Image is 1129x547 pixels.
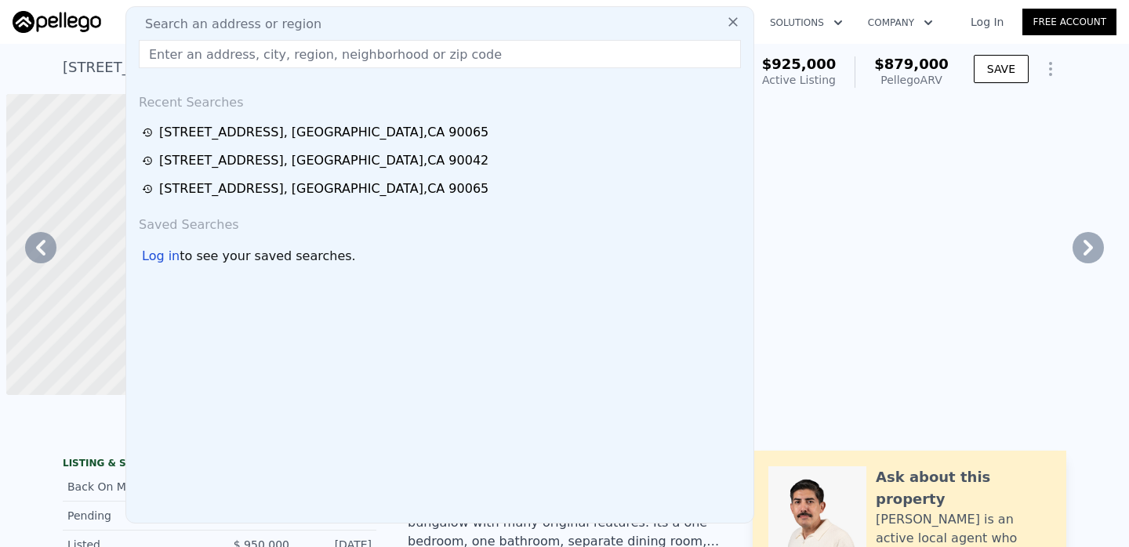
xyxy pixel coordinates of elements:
div: Back On Market [67,479,207,494]
a: Log In [952,14,1022,30]
button: Solutions [757,9,855,37]
div: Log in [142,247,180,266]
span: $925,000 [762,56,837,72]
div: [STREET_ADDRESS] , [GEOGRAPHIC_DATA] , CA 90065 [63,56,438,78]
div: [STREET_ADDRESS] , [GEOGRAPHIC_DATA] , CA 90042 [159,151,488,170]
span: to see your saved searches. [180,247,355,266]
a: [STREET_ADDRESS], [GEOGRAPHIC_DATA],CA 90042 [142,151,742,170]
button: Show Options [1035,53,1066,85]
span: Active Listing [762,74,836,86]
button: Company [855,9,946,37]
button: SAVE [974,55,1029,83]
div: [STREET_ADDRESS] , [GEOGRAPHIC_DATA] , CA 90065 [159,123,488,142]
a: Free Account [1022,9,1116,35]
input: Enter an address, city, region, neighborhood or zip code [139,40,741,68]
div: Pellego ARV [874,72,949,88]
div: Pending [67,508,207,523]
a: [STREET_ADDRESS], [GEOGRAPHIC_DATA],CA 90065 [142,123,742,142]
a: [STREET_ADDRESS], [GEOGRAPHIC_DATA],CA 90065 [142,179,742,198]
div: [STREET_ADDRESS] , [GEOGRAPHIC_DATA] , CA 90065 [159,179,488,198]
div: Saved Searches [133,203,747,241]
div: LISTING & SALE HISTORY [63,457,376,473]
div: Ask about this property [876,466,1051,510]
div: Recent Searches [133,81,747,118]
span: $879,000 [874,56,949,72]
img: Pellego [13,11,101,33]
span: Search an address or region [133,15,321,34]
